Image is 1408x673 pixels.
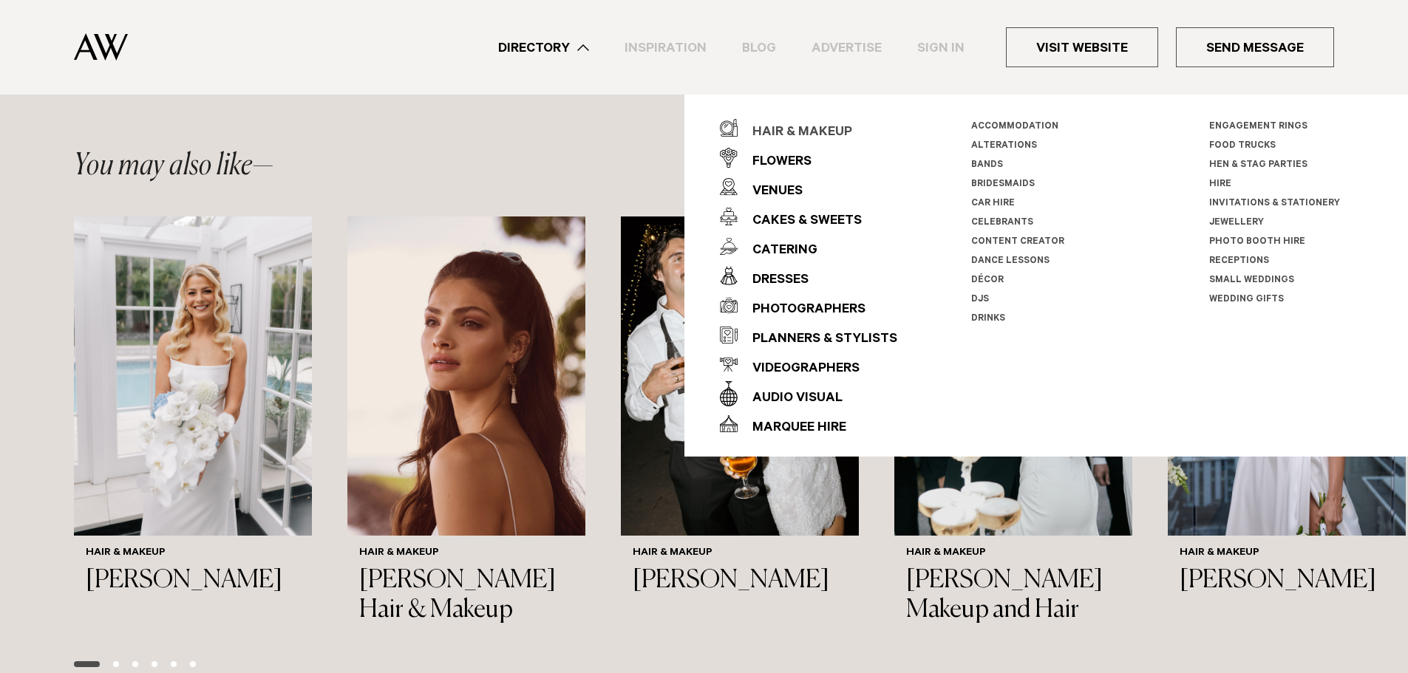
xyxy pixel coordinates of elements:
div: Planners & Stylists [738,325,897,355]
h6: Hair & Makeup [633,547,847,560]
a: Bands [971,160,1003,171]
h6: Hair & Makeup [906,547,1120,560]
a: Food Trucks [1209,141,1276,151]
a: Photo Booth Hire [1209,237,1305,247]
a: Audio Visual [720,379,897,409]
div: Dresses [738,266,809,295]
a: Advertise [794,38,899,58]
div: Videographers [738,355,860,384]
a: Engagement Rings [1209,122,1307,132]
a: Venues [720,172,897,202]
a: Flowers [720,143,897,172]
div: Cakes & Sweets [738,207,862,236]
a: Alterations [971,141,1037,151]
a: Directory [480,38,607,58]
a: Drinks [971,314,1005,324]
a: Small Weddings [1209,276,1294,286]
h3: [PERSON_NAME] Hair & Makeup [359,566,574,626]
a: Sign In [899,38,982,58]
img: Auckland Weddings Logo [74,33,128,61]
div: Photographers [738,295,865,325]
a: Send Message [1176,27,1334,67]
h6: Hair & Makeup [1180,547,1394,560]
div: Venues [738,177,803,207]
a: Auckland Weddings Hair & Makeup | Kate Solley Hair & Makeup [PERSON_NAME] [621,216,859,608]
swiper-slide: 3 / 18 [621,216,859,638]
div: Catering [738,236,817,266]
img: Auckland Weddings Hair & Makeup | Kate Solley [621,216,859,536]
a: Accommodation [971,122,1058,132]
div: Hair & Makeup [738,118,852,148]
a: Invitations & Stationery [1209,199,1340,209]
img: Auckland Weddings Hair & Makeup | Rochelle Noble Hair & Makeup [347,216,585,536]
div: Flowers [738,148,812,177]
a: Marquee Hire [720,409,897,438]
h3: [PERSON_NAME] [633,566,847,596]
h3: [PERSON_NAME] [86,566,300,596]
a: Hen & Stag Parties [1209,160,1307,171]
a: Wedding Gifts [1209,295,1284,305]
a: Blog [724,38,794,58]
a: Videographers [720,349,897,379]
h3: [PERSON_NAME] Makeup and Hair [906,566,1120,626]
a: Dance Lessons [971,256,1050,267]
a: Dresses [720,261,897,290]
div: Audio Visual [738,384,843,414]
a: Auckland Weddings Hair & Makeup | Rochelle Noble Hair & Makeup Hair & Makeup [PERSON_NAME] Hair &... [347,216,585,638]
a: Hair & Makeup [720,113,897,143]
a: Visit Website [1006,27,1158,67]
a: DJs [971,295,989,305]
a: Planners & Stylists [720,320,897,349]
div: Marquee Hire [738,414,846,443]
img: Auckland Weddings Hair & Makeup | Silvia Pieva [74,216,312,536]
swiper-slide: 2 / 18 [347,216,585,638]
h3: [PERSON_NAME] [1180,566,1394,596]
h2: You may also like [74,151,273,181]
a: Bridesmaids [971,180,1035,190]
a: Décor [971,276,1004,286]
a: Cakes & Sweets [720,202,897,231]
h6: Hair & Makeup [86,547,300,560]
a: Receptions [1209,256,1269,267]
a: Auckland Weddings Hair & Makeup | Silvia Pieva Hair & Makeup [PERSON_NAME] [74,216,312,608]
a: Hire [1209,180,1231,190]
a: Catering [720,231,897,261]
h6: Hair & Makeup [359,547,574,560]
swiper-slide: 1 / 18 [74,216,312,638]
a: Content Creator [971,237,1064,247]
a: Photographers [720,290,897,320]
a: Jewellery [1209,218,1264,228]
a: Car Hire [971,199,1015,209]
a: Inspiration [607,38,724,58]
a: Celebrants [971,218,1033,228]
